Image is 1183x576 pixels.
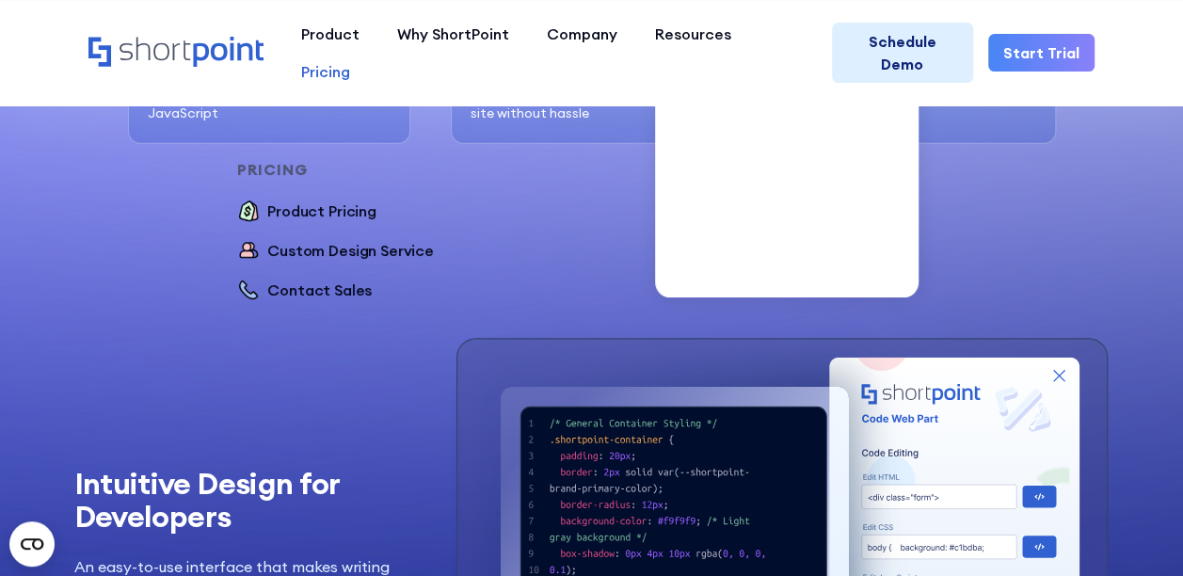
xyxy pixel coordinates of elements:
a: Schedule Demo [832,23,973,83]
div: Resources [655,23,731,45]
a: Company [528,15,636,53]
a: Pricing [282,53,369,90]
a: Product Pricing [237,200,376,224]
a: Resources [636,15,750,53]
a: Start Trial [988,34,1095,72]
a: Why ShortPoint [378,15,528,53]
div: Contact Sales [267,279,372,301]
div: Product [301,23,360,45]
a: Custom Design Service [237,239,434,264]
button: Open CMP widget [9,521,55,567]
h3: Intuitive Design for Developers [74,467,413,533]
div: Company [547,23,617,45]
iframe: Chat Widget [1089,486,1183,576]
a: Home [88,37,264,69]
div: Custom Design Service [267,239,434,262]
div: Pricing [301,60,350,83]
div: pricing [237,162,448,177]
div: Product Pricing [267,200,376,222]
div: Why ShortPoint [397,23,509,45]
a: Product [282,15,378,53]
a: Contact Sales [237,279,372,303]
